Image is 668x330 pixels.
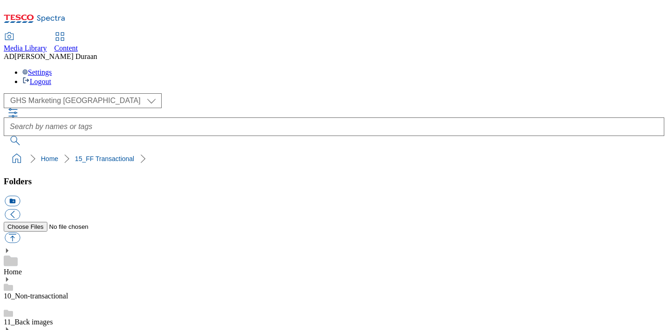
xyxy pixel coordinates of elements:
[54,33,78,52] a: Content
[4,318,53,326] a: 11_Back images
[4,150,664,168] nav: breadcrumb
[4,44,47,52] span: Media Library
[4,176,664,187] h3: Folders
[4,33,47,52] a: Media Library
[22,78,51,85] a: Logout
[54,44,78,52] span: Content
[4,292,68,300] a: 10_Non-transactional
[4,117,664,136] input: Search by names or tags
[9,151,24,166] a: home
[75,155,134,162] a: 15_FF Transactional
[22,68,52,76] a: Settings
[14,52,97,60] span: [PERSON_NAME] Duraan
[4,52,14,60] span: AD
[4,268,22,276] a: Home
[41,155,58,162] a: Home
